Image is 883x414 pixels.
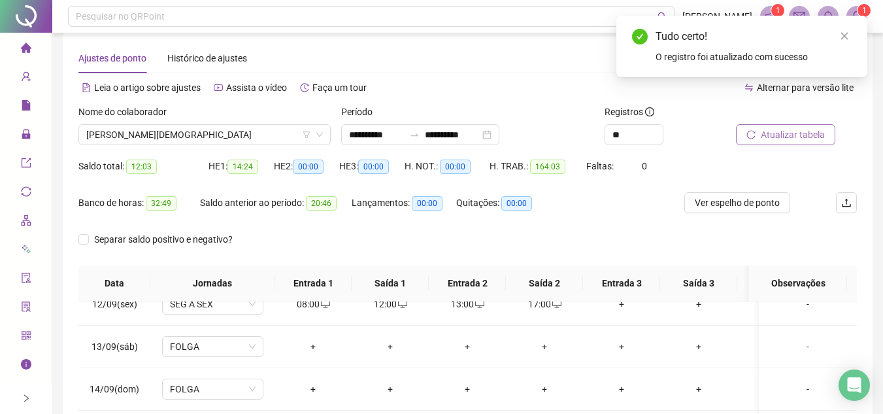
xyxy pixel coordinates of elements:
[645,107,654,116] span: info-circle
[839,370,870,401] div: Open Intercom Messenger
[312,82,367,93] span: Faça um tour
[214,83,223,92] span: youtube
[671,297,727,311] div: +
[516,297,573,311] div: 17:00
[362,297,418,311] div: 12:00
[748,339,804,354] div: +
[21,353,31,379] span: info-circle
[769,382,846,396] div: -
[793,10,805,22] span: mail
[362,382,418,396] div: +
[759,276,837,290] span: Observações
[300,83,309,92] span: history
[440,160,471,174] span: 00:00
[362,339,418,354] div: +
[275,266,352,302] th: Entrada 1
[765,10,776,22] span: notification
[358,160,389,174] span: 00:00
[409,129,420,140] span: swap-right
[748,297,804,311] div: +
[126,160,157,174] span: 12:03
[303,131,310,139] span: filter
[605,105,654,119] span: Registros
[439,297,495,311] div: 13:00
[841,198,852,208] span: upload
[456,196,554,211] div: Quitações:
[306,196,337,211] span: 20:46
[21,94,31,120] span: file
[316,131,324,139] span: down
[490,159,587,174] div: H. TRAB.:
[21,152,31,178] span: export
[684,192,790,213] button: Ver espelho de ponto
[516,339,573,354] div: +
[92,341,138,352] span: 13/09(sáb)
[21,65,31,92] span: user-add
[769,297,846,311] div: -
[285,382,341,396] div: +
[21,209,31,235] span: apartment
[840,31,849,41] span: close
[771,4,784,17] sup: 1
[761,128,825,142] span: Atualizar tabela
[769,339,846,354] div: -
[429,266,506,302] th: Entrada 2
[89,232,238,247] span: Separar saldo positivo e negativo?
[822,10,834,22] span: bell
[341,105,381,119] label: Período
[285,339,341,354] div: +
[274,159,339,174] div: HE 2:
[92,299,137,309] span: 12/09(sex)
[78,266,150,302] th: Data
[405,159,490,174] div: H. NOT.:
[78,105,175,119] label: Nome do colaborador
[551,300,561,309] span: desktop
[474,300,484,309] span: desktop
[320,300,330,309] span: desktop
[837,29,852,43] a: Close
[593,339,650,354] div: +
[293,160,324,174] span: 00:00
[208,159,274,174] div: HE 1:
[285,297,341,311] div: 08:00
[695,196,780,210] span: Ver espelho de ponto
[642,161,647,171] span: 0
[21,296,31,322] span: solution
[352,266,429,302] th: Saída 1
[150,266,275,302] th: Jornadas
[21,123,31,149] span: lock
[583,266,660,302] th: Entrada 3
[862,6,867,15] span: 1
[501,196,532,211] span: 00:00
[21,324,31,351] span: qrcode
[736,124,835,145] button: Atualizar tabela
[352,196,456,211] div: Lançamentos:
[86,125,323,145] span: ALANA ARAUJO DE JESUS
[412,196,442,211] span: 00:00
[737,266,814,302] th: Entrada 4
[397,300,407,309] span: desktop
[90,384,139,394] span: 14/09(dom)
[170,294,256,314] span: SEG A SEX
[516,382,573,396] div: +
[339,159,405,174] div: HE 3:
[22,394,31,403] span: right
[632,29,648,44] span: check-circle
[776,6,780,15] span: 1
[656,29,852,44] div: Tudo certo!
[146,196,176,211] span: 32:49
[660,266,737,302] th: Saída 3
[409,129,420,140] span: to
[78,53,146,63] span: Ajustes de ponto
[593,382,650,396] div: +
[530,160,565,174] span: 164:03
[748,382,804,396] div: +
[858,4,871,17] sup: Atualize o seu contato no menu Meus Dados
[227,160,258,174] span: 14:24
[682,9,752,24] span: [PERSON_NAME]
[847,7,867,26] img: 83922
[21,382,31,408] span: gift
[170,379,256,399] span: FOLGA
[82,83,91,92] span: file-text
[671,382,727,396] div: +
